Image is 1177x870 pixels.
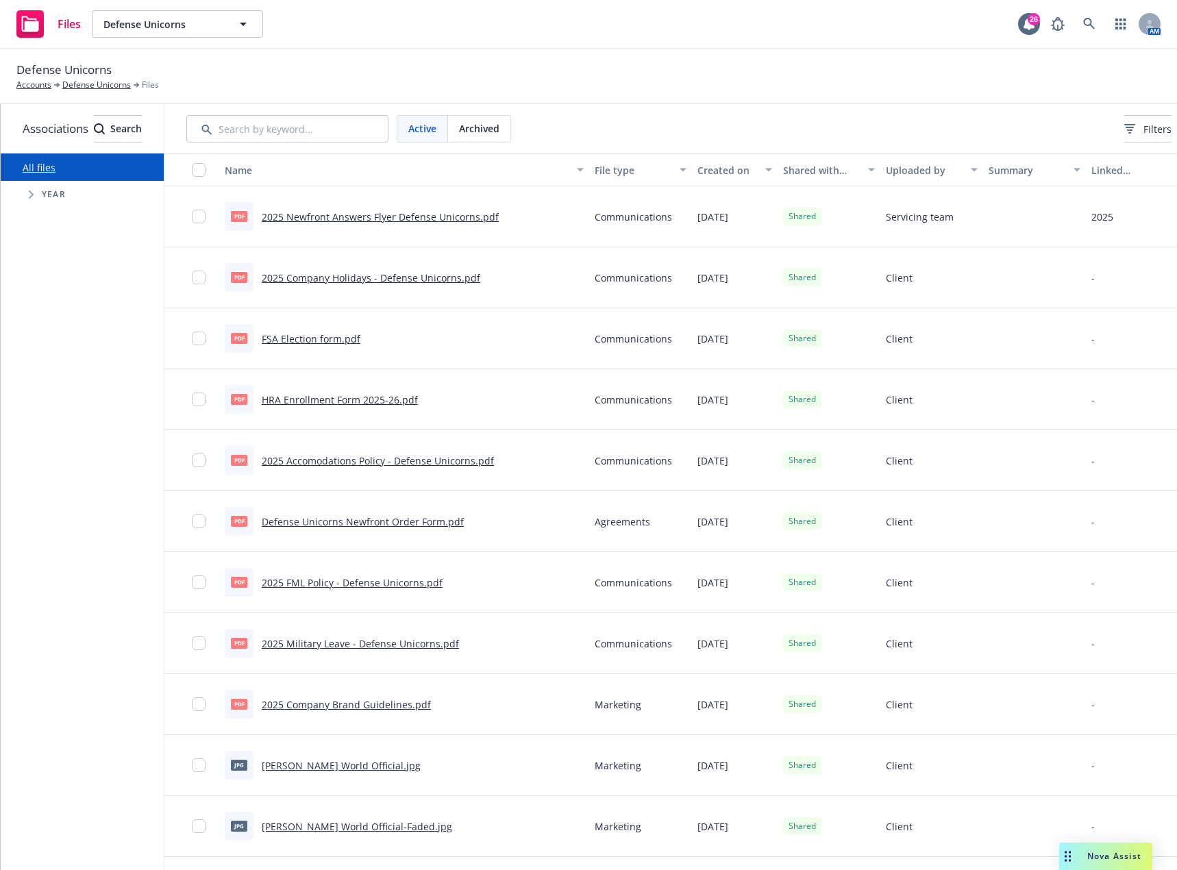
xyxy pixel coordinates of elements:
[595,514,650,529] span: Agreements
[262,332,360,345] a: FSA Election form.pdf
[886,819,913,834] span: Client
[1091,636,1095,651] div: -
[1091,271,1095,285] div: -
[595,819,641,834] span: Marketing
[697,819,728,834] span: [DATE]
[697,393,728,407] span: [DATE]
[886,575,913,590] span: Client
[595,636,672,651] span: Communications
[42,190,66,199] span: Year
[11,5,86,43] a: Files
[983,153,1086,186] button: Summary
[262,637,459,650] a: 2025 Military Leave - Defense Unicorns.pdf
[789,271,816,284] span: Shared
[595,697,641,712] span: Marketing
[262,698,431,711] a: 2025 Company Brand Guidelines.pdf
[192,819,206,833] input: Toggle Row Selected
[783,163,860,177] div: Shared with client
[1059,843,1152,870] button: Nova Assist
[1059,843,1076,870] div: Drag to move
[697,697,728,712] span: [DATE]
[595,332,672,346] span: Communications
[692,153,778,186] button: Created on
[1124,122,1172,136] span: Filters
[1091,697,1095,712] div: -
[789,515,816,527] span: Shared
[1091,210,1113,224] div: 2025
[595,210,672,224] span: Communications
[886,453,913,468] span: Client
[1091,332,1095,346] div: -
[94,116,142,142] div: Search
[23,161,55,174] a: All files
[697,271,728,285] span: [DATE]
[1143,122,1172,136] span: Filters
[231,760,247,770] span: jpg
[886,697,913,712] span: Client
[595,575,672,590] span: Communications
[192,163,206,177] input: Select all
[595,163,671,177] div: File type
[192,514,206,528] input: Toggle Row Selected
[231,333,247,343] span: pdf
[192,636,206,650] input: Toggle Row Selected
[697,636,728,651] span: [DATE]
[186,115,388,142] input: Search by keyword...
[62,79,131,91] a: Defense Unicorns
[1124,115,1172,142] button: Filters
[192,453,206,467] input: Toggle Row Selected
[789,393,816,406] span: Shared
[231,516,247,526] span: pdf
[142,79,159,91] span: Files
[789,637,816,649] span: Shared
[94,123,105,134] svg: Search
[192,758,206,772] input: Toggle Row Selected
[789,698,816,710] span: Shared
[231,211,247,221] span: pdf
[1091,819,1095,834] div: -
[225,163,569,177] div: Name
[192,575,206,589] input: Toggle Row Selected
[262,271,480,284] a: 2025 Company Holidays - Defense Unicorns.pdf
[262,576,443,589] a: 2025 FML Policy - Defense Unicorns.pdf
[789,454,816,467] span: Shared
[886,758,913,773] span: Client
[103,17,222,32] span: Defense Unicorns
[789,576,816,588] span: Shared
[231,272,247,282] span: pdf
[231,455,247,465] span: pdf
[192,393,206,406] input: Toggle Row Selected
[789,332,816,345] span: Shared
[192,697,206,711] input: Toggle Row Selected
[595,758,641,773] span: Marketing
[1076,10,1103,38] a: Search
[589,153,692,186] button: File type
[262,210,499,223] a: 2025 Newfront Answers Flyer Defense Unicorns.pdf
[262,820,452,833] a: [PERSON_NAME] World Official-Faded.jpg
[886,271,913,285] span: Client
[886,514,913,529] span: Client
[1044,10,1071,38] a: Report a Bug
[697,514,728,529] span: [DATE]
[697,758,728,773] span: [DATE]
[262,759,421,772] a: [PERSON_NAME] World Official.jpg
[1091,758,1095,773] div: -
[595,453,672,468] span: Communications
[880,153,983,186] button: Uploaded by
[1091,393,1095,407] div: -
[23,120,88,138] span: Associations
[231,638,247,648] span: pdf
[192,210,206,223] input: Toggle Row Selected
[262,515,464,528] a: Defense Unicorns Newfront Order Form.pdf
[697,332,728,346] span: [DATE]
[886,332,913,346] span: Client
[408,121,436,136] span: Active
[231,699,247,709] span: pdf
[1091,514,1095,529] div: -
[219,153,589,186] button: Name
[697,163,757,177] div: Created on
[16,79,51,91] a: Accounts
[1,181,164,208] div: Tree Example
[192,271,206,284] input: Toggle Row Selected
[262,393,418,406] a: HRA Enrollment Form 2025-26.pdf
